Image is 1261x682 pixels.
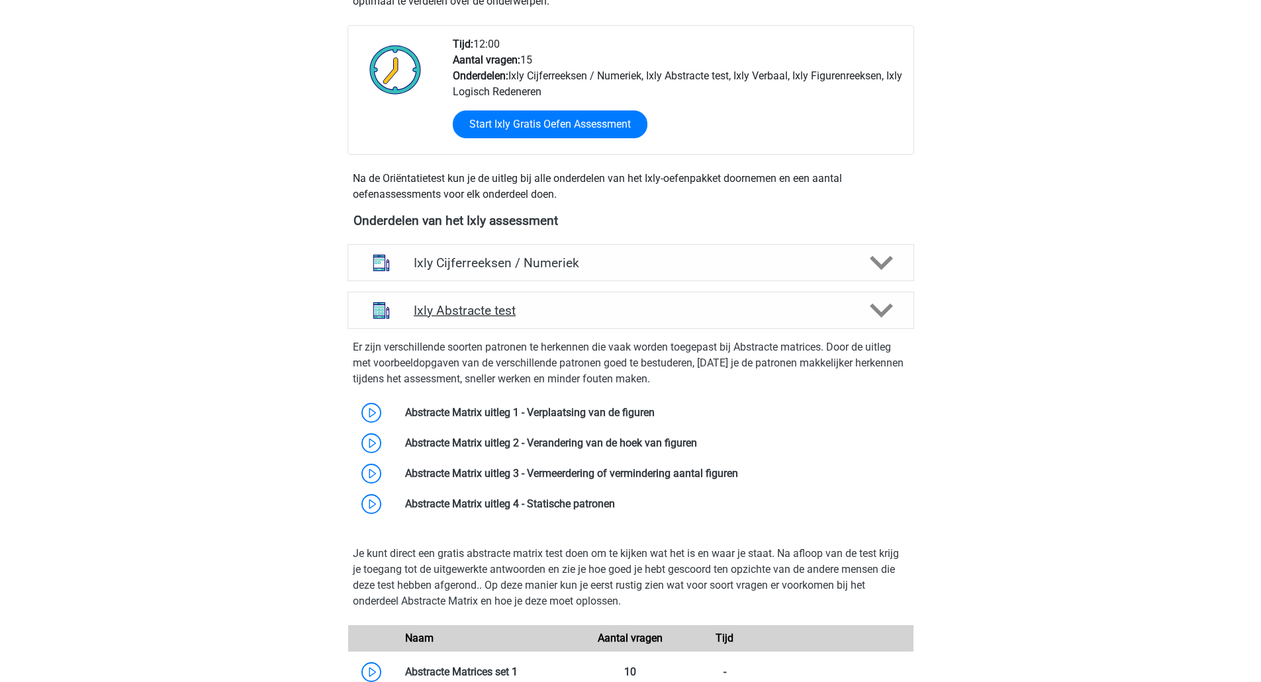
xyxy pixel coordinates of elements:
b: Tijd: [453,38,473,50]
div: Abstracte Matrix uitleg 3 - Vermeerdering of vermindering aantal figuren [395,466,913,482]
div: Aantal vragen [583,630,677,646]
a: Start Ixly Gratis Oefen Assessment [453,110,647,138]
a: cijferreeksen Ixly Cijferreeksen / Numeriek [342,244,919,281]
div: Abstracte Matrices set 1 [395,664,584,680]
div: Na de Oriëntatietest kun je de uitleg bij alle onderdelen van het Ixly-oefenpakket doornemen en e... [348,171,914,202]
div: Abstracte Matrix uitleg 1 - Verplaatsing van de figuren [395,405,913,421]
div: Abstracte Matrix uitleg 4 - Statische patronen [395,496,913,512]
div: 12:00 15 Ixly Cijferreeksen / Numeriek, Ixly Abstracte test, Ixly Verbaal, Ixly Figurenreeksen, I... [443,36,913,154]
b: Onderdelen: [453,69,508,82]
div: Abstracte Matrix uitleg 2 - Verandering van de hoek van figuren [395,435,913,451]
img: abstracte matrices [364,293,398,327]
img: cijferreeksen [364,245,398,280]
img: Klok [362,36,429,103]
b: Aantal vragen: [453,54,520,66]
div: Naam [395,630,584,646]
h4: Onderdelen van het Ixly assessment [353,213,908,228]
p: Je kunt direct een gratis abstracte matrix test doen om te kijken wat het is en waar je staat. Na... [353,546,909,609]
p: Er zijn verschillende soorten patronen te herkennen die vaak worden toegepast bij Abstracte matri... [353,339,909,387]
a: abstracte matrices Ixly Abstracte test [342,292,919,329]
h4: Ixly Abstracte test [414,303,847,318]
div: Tijd [678,630,772,646]
h4: Ixly Cijferreeksen / Numeriek [414,255,847,271]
